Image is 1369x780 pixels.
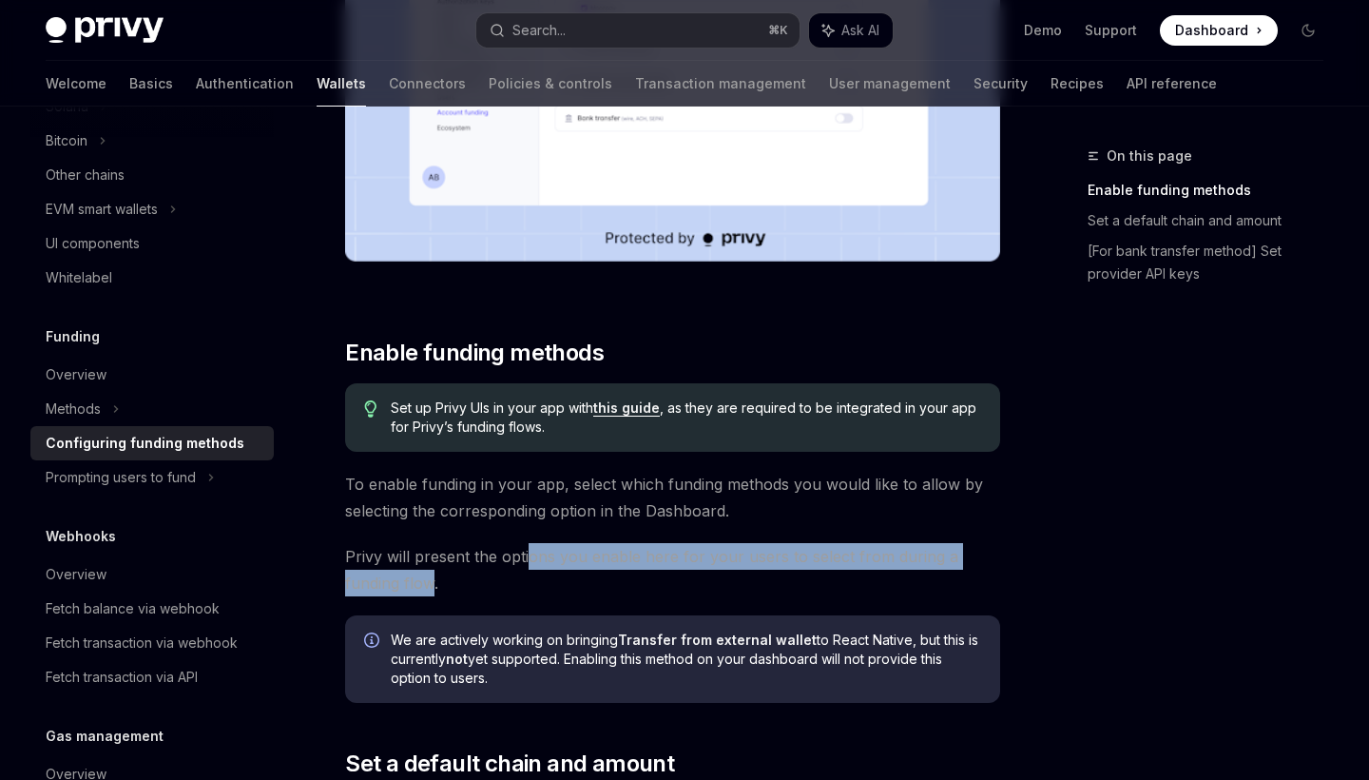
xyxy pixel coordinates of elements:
[30,226,274,261] a: UI components
[345,543,1000,596] span: Privy will present the options you enable here for your users to select from during a funding flow.
[46,164,125,186] div: Other chains
[489,61,612,107] a: Policies & controls
[30,626,274,660] a: Fetch transaction via webhook
[1024,21,1062,40] a: Demo
[1127,61,1217,107] a: API reference
[46,325,100,348] h5: Funding
[46,432,244,455] div: Configuring funding methods
[1293,15,1323,46] button: Toggle dark mode
[1088,236,1339,289] a: [For bank transfer method] Set provider API keys
[345,471,1000,524] span: To enable funding in your app, select which funding methods you would like to allow by selecting ...
[768,23,788,38] span: ⌘ K
[1175,21,1248,40] span: Dashboard
[1107,145,1192,167] span: On this page
[1160,15,1278,46] a: Dashboard
[345,338,604,368] span: Enable funding methods
[46,61,106,107] a: Welcome
[512,19,566,42] div: Search...
[46,725,164,748] h5: Gas management
[364,400,377,418] svg: Tip
[196,61,294,107] a: Authentication
[30,660,274,694] a: Fetch transaction via API
[46,232,140,255] div: UI components
[389,61,466,107] a: Connectors
[30,158,274,192] a: Other chains
[364,633,383,652] svg: Info
[635,61,806,107] a: Transaction management
[46,563,106,586] div: Overview
[829,61,951,107] a: User management
[974,61,1028,107] a: Security
[593,400,660,417] a: this guide
[345,749,674,779] span: Set a default chain and amount
[1051,61,1104,107] a: Recipes
[391,399,981,437] span: Set up Privy UIs in your app with , as they are required to be integrated in your app for Privy’s...
[46,466,196,489] div: Prompting users to fund
[809,13,893,48] button: Ask AI
[317,61,366,107] a: Wallets
[1085,21,1137,40] a: Support
[46,632,238,654] div: Fetch transaction via webhook
[1088,175,1339,205] a: Enable funding methods
[841,21,879,40] span: Ask AI
[30,358,274,392] a: Overview
[30,557,274,592] a: Overview
[1088,205,1339,236] a: Set a default chain and amount
[46,525,116,548] h5: Webhooks
[46,597,220,620] div: Fetch balance via webhook
[391,631,981,688] span: We are actively working on bringing to React Native, but this is currently yet supported. Enablin...
[30,261,274,295] a: Whitelabel
[129,61,173,107] a: Basics
[46,198,158,221] div: EVM smart wallets
[46,266,112,289] div: Whitelabel
[30,592,274,626] a: Fetch balance via webhook
[446,651,468,667] strong: not
[46,398,101,420] div: Methods
[46,666,198,689] div: Fetch transaction via API
[618,632,817,648] strong: Transfer from external wallet
[476,13,799,48] button: Search...⌘K
[30,426,274,460] a: Configuring funding methods
[46,363,106,386] div: Overview
[46,17,164,44] img: dark logo
[46,129,87,152] div: Bitcoin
